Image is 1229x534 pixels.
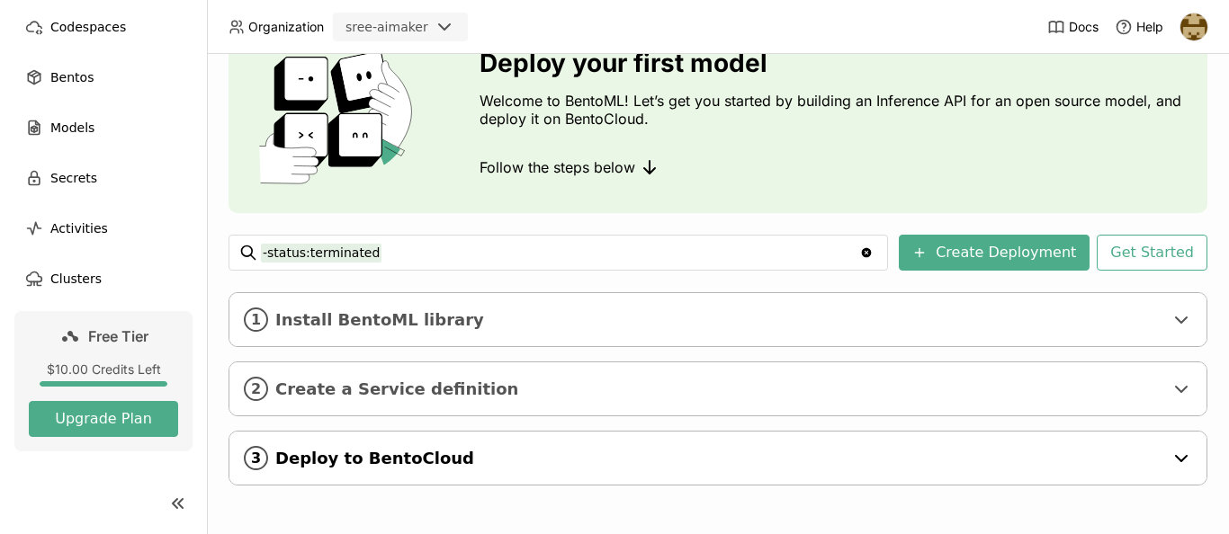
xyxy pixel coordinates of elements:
[50,16,126,38] span: Codespaces
[480,92,1190,128] p: Welcome to BentoML! Let’s get you started by building an Inference API for an open source model, ...
[480,158,635,176] span: Follow the steps below
[243,49,436,184] img: cover onboarding
[430,19,432,37] input: Selected sree-aimaker.
[275,310,1163,330] span: Install BentoML library
[50,67,94,88] span: Bentos
[1069,19,1099,35] span: Docs
[244,446,268,470] i: 3
[14,160,193,196] a: Secrets
[1136,19,1163,35] span: Help
[229,362,1207,415] div: 2Create a Service definition
[480,49,1190,77] h3: Deploy your first model
[50,268,102,289] span: Clusters
[248,19,324,35] span: Organization
[14,261,193,297] a: Clusters
[1047,18,1099,36] a: Docs
[50,117,94,138] span: Models
[88,327,148,345] span: Free Tier
[14,110,193,146] a: Models
[261,238,859,267] input: Search
[14,210,193,246] a: Activities
[859,245,874,260] svg: Clear value
[14,59,193,95] a: Bentos
[229,432,1207,485] div: 3Deploy to BentoCloud
[345,18,428,36] div: sree-aimaker
[50,167,97,189] span: Secrets
[1097,235,1207,271] button: Get Started
[244,377,268,401] i: 2
[899,235,1090,271] button: Create Deployment
[1115,18,1163,36] div: Help
[1180,13,1207,40] img: Sreeram B Unni
[50,218,108,239] span: Activities
[275,449,1163,468] span: Deploy to BentoCloud
[29,401,178,437] button: Upgrade Plan
[275,379,1163,399] span: Create a Service definition
[244,307,268,332] i: 1
[14,9,193,45] a: Codespaces
[29,361,178,378] div: $10.00 Credits Left
[229,293,1207,346] div: 1Install BentoML library
[14,311,193,451] a: Free Tier$10.00 Credits LeftUpgrade Plan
